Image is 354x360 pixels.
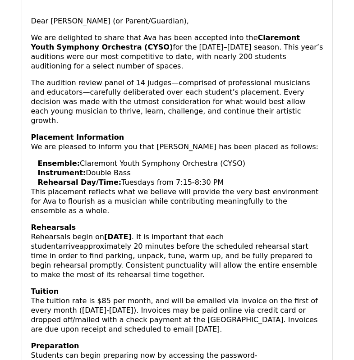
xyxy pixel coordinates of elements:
iframe: Chat Widget [309,317,354,360]
p: Dear [PERSON_NAME] (or Parent/Guardian), [31,16,323,26]
strong: [DATE] [104,232,132,241]
p: Claremont Youth Symphony Orchestra (CYSO) [38,159,323,168]
p: Tuesdays from 7:15-8:30 PM [38,178,323,187]
p: The audition review panel of 14 judges—comprised of professional musicians and educators—carefull... [31,78,323,125]
strong: Ensemble: [38,159,80,168]
strong: Rehearsals [31,223,76,232]
b: Tuition [31,287,59,296]
p: The tuition rate is $85 per month, and will be emailed via invoice on the first of every month ([... [31,287,323,334]
b: Claremont Youth Symphony Orchestra (CYSO) [31,33,300,51]
strong: Placement Information [31,133,124,141]
p: Rehearsals begin on . It is important that each student approximately 20 minutes before the sched... [31,223,323,279]
p: We are delighted to share that Ava has been accepted into the for the [DATE]–[DATE] season. This ... [31,33,323,71]
strong: Rehearsal Day/Time: [38,178,122,187]
p: We are pleased to inform you that [PERSON_NAME] has been placed as follows: [31,132,323,151]
p: This placement reflects what we believe will provide the very best environment for Ava to flouris... [31,187,323,215]
b: Preparation [31,342,79,350]
span: arrive [59,242,79,251]
strong: Instrument: [38,169,86,177]
p: Double Bass [38,168,323,178]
